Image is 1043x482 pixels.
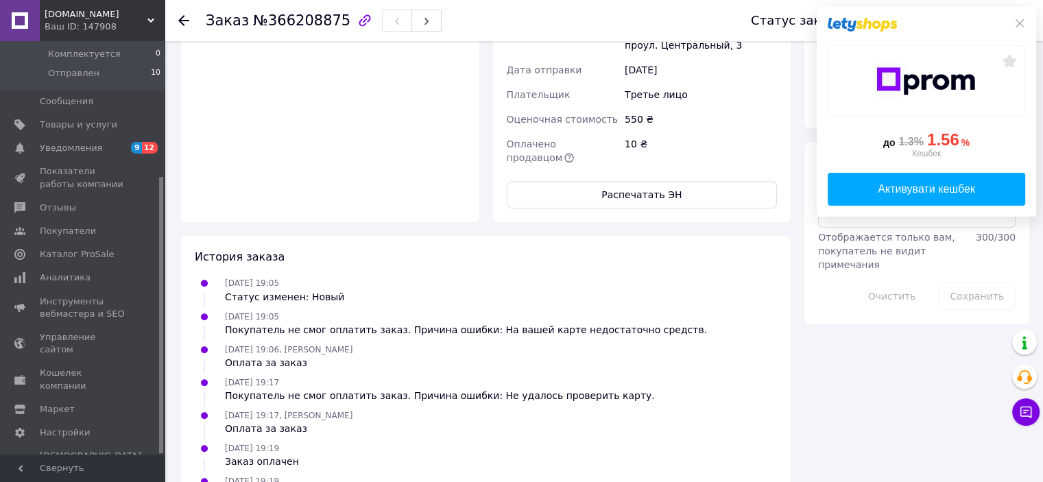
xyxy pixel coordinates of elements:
[40,426,90,439] span: Настройки
[751,14,843,27] div: Статус заказа
[225,278,279,288] span: [DATE] 19:05
[507,114,619,125] span: Оценочная стоимость
[40,367,127,391] span: Кошелек компании
[507,64,582,75] span: Дата отправки
[253,12,350,29] span: №366208875
[225,455,299,468] div: Заказ оплачен
[40,142,102,154] span: Уведомления
[178,14,189,27] div: Вернуться назад
[40,202,76,214] span: Отзывы
[48,67,99,80] span: Отправлен
[225,422,352,435] div: Оплата за заказ
[622,82,780,107] div: Третье лицо
[818,232,955,270] span: Отображается только вам, покупатель не видит примечания
[225,345,352,354] span: [DATE] 19:06, [PERSON_NAME]
[622,58,780,82] div: [DATE]
[225,444,279,453] span: [DATE] 19:19
[195,250,285,263] span: История заказа
[48,48,120,60] span: Комплектуется
[40,119,117,131] span: Товары и услуги
[225,389,655,402] div: Покупатель не смог оплатить заказ. Причина ошибки: Не удалось проверить карту.
[225,411,352,420] span: [DATE] 19:17, [PERSON_NAME]
[40,331,127,356] span: Управление сайтом
[225,323,707,337] div: Покупатель не смог оплатить заказ. Причина ошибки: На вашей карте недостаточно средств.
[622,132,780,170] div: 10 ₴
[131,142,142,154] span: 9
[622,107,780,132] div: 550 ₴
[225,312,279,322] span: [DATE] 19:05
[507,138,563,163] span: Оплачено продавцом
[40,225,96,237] span: Покупатели
[45,21,165,33] div: Ваш ID: 147908
[40,272,91,284] span: Аналитика
[142,142,158,154] span: 12
[507,89,571,100] span: Плательщик
[40,95,93,108] span: Сообщения
[156,48,160,60] span: 0
[40,248,114,261] span: Каталог ProSale
[225,290,344,304] div: Статус изменен: Новый
[507,181,778,208] button: Распечатать ЭН
[151,67,160,80] span: 10
[225,356,352,370] div: Оплата за заказ
[45,8,147,21] span: mamam.com.ua
[1012,398,1040,426] button: Чат с покупателем
[40,165,127,190] span: Показатели работы компании
[40,296,127,320] span: Инструменты вебмастера и SEO
[206,12,249,29] span: Заказ
[40,403,75,415] span: Маркет
[976,232,1016,243] span: 300 / 300
[225,378,279,387] span: [DATE] 19:17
